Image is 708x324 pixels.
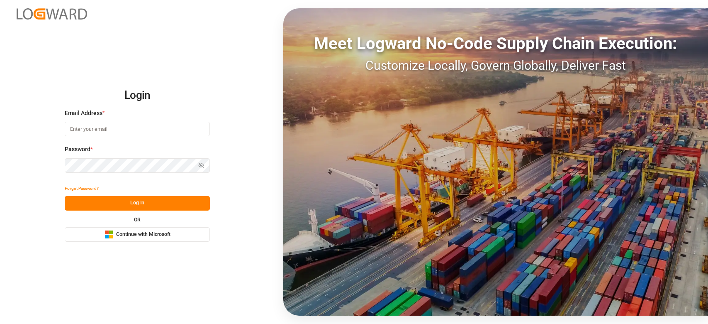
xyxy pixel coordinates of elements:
[65,109,102,118] span: Email Address
[116,231,170,238] span: Continue with Microsoft
[17,8,87,20] img: Logward_new_orange.png
[65,182,99,196] button: Forgot Password?
[65,227,210,242] button: Continue with Microsoft
[65,145,90,154] span: Password
[134,217,141,222] small: OR
[283,31,708,56] div: Meet Logward No-Code Supply Chain Execution:
[65,82,210,109] h2: Login
[65,122,210,136] input: Enter your email
[65,196,210,211] button: Log In
[283,56,708,75] div: Customize Locally, Govern Globally, Deliver Fast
